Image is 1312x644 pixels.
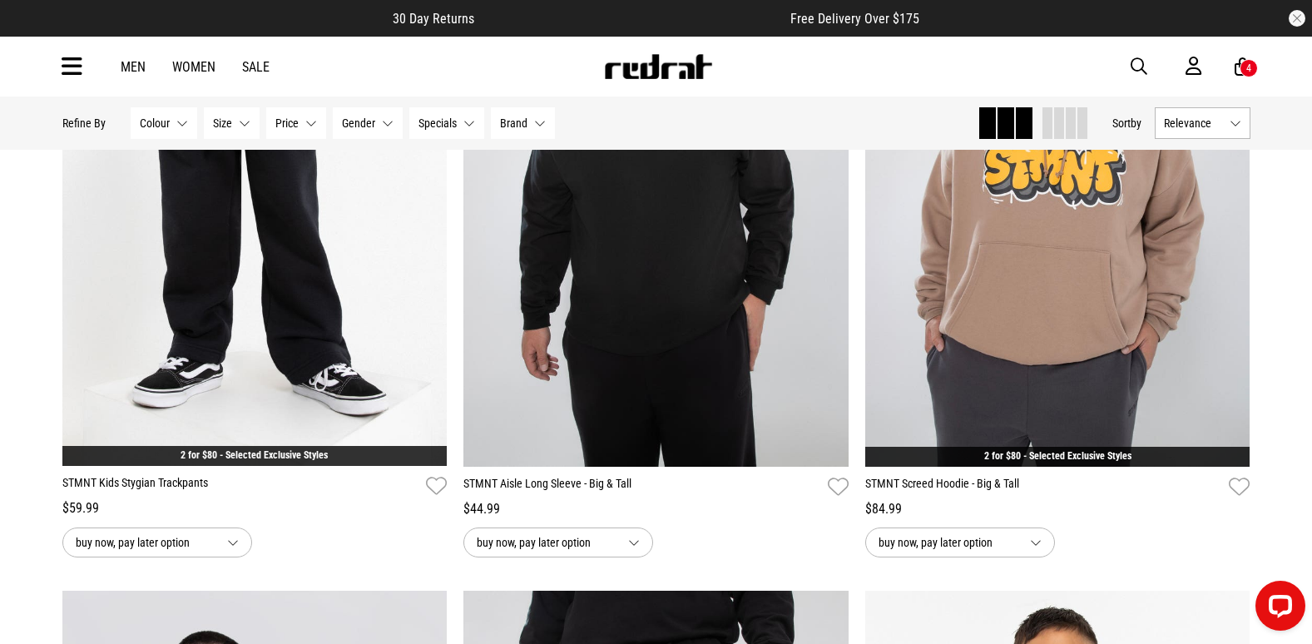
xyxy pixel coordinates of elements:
[1155,107,1250,139] button: Relevance
[213,116,232,130] span: Size
[1246,62,1251,74] div: 4
[790,11,919,27] span: Free Delivery Over $175
[463,499,849,519] div: $44.99
[275,116,299,130] span: Price
[507,10,757,27] iframe: Customer reviews powered by Trustpilot
[204,107,260,139] button: Size
[865,528,1055,557] button: buy now, pay later option
[172,59,215,75] a: Women
[1131,116,1141,130] span: by
[181,449,328,461] a: 2 for $80 - Selected Exclusive Styles
[463,475,821,499] a: STMNT Aisle Long Sleeve - Big & Tall
[393,11,474,27] span: 30 Day Returns
[865,499,1250,519] div: $84.99
[500,116,527,130] span: Brand
[477,533,615,552] span: buy now, pay later option
[242,59,270,75] a: Sale
[603,54,713,79] img: Redrat logo
[140,116,170,130] span: Colour
[62,116,106,130] p: Refine By
[1235,58,1250,76] a: 4
[62,528,252,557] button: buy now, pay later option
[1164,116,1223,130] span: Relevance
[1242,574,1312,644] iframe: LiveChat chat widget
[409,107,484,139] button: Specials
[491,107,555,139] button: Brand
[865,475,1223,499] a: STMNT Screed Hoodie - Big & Tall
[463,528,653,557] button: buy now, pay later option
[131,107,197,139] button: Colour
[342,116,375,130] span: Gender
[266,107,326,139] button: Price
[984,450,1131,462] a: 2 for $80 - Selected Exclusive Styles
[121,59,146,75] a: Men
[62,474,420,498] a: STMNT Kids Stygian Trackpants
[76,533,214,552] span: buy now, pay later option
[62,498,448,518] div: $59.99
[418,116,457,130] span: Specials
[1112,113,1141,133] button: Sortby
[879,533,1017,552] span: buy now, pay later option
[333,107,403,139] button: Gender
